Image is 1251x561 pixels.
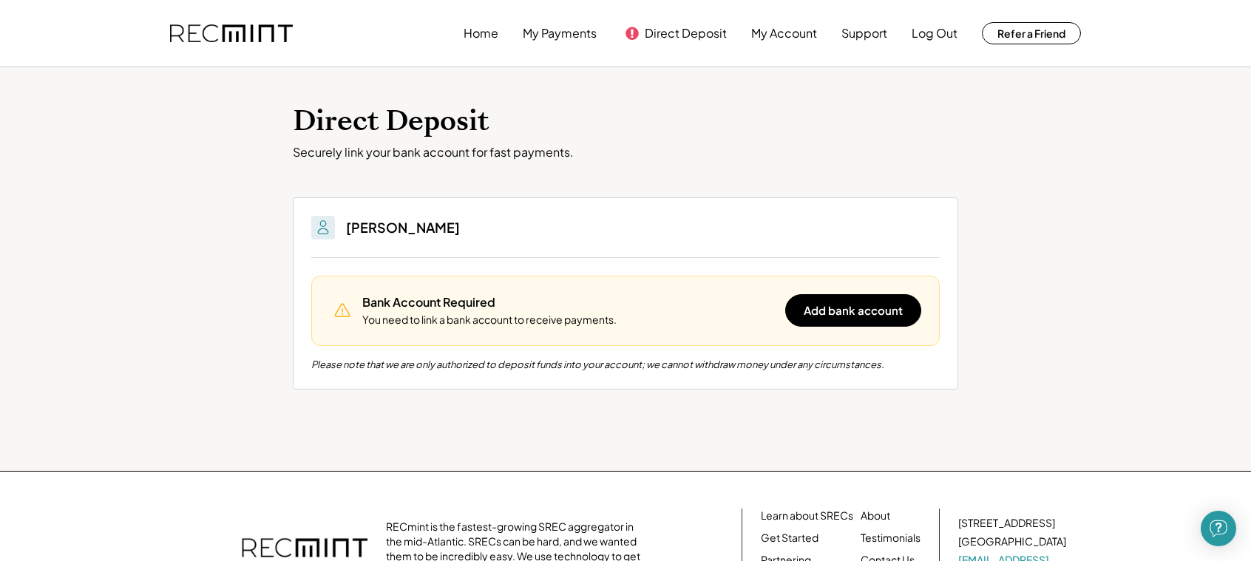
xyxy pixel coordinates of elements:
[841,18,887,48] button: Support
[861,531,921,545] a: Testimonials
[314,219,332,237] img: People.svg
[523,18,597,48] button: My Payments
[346,219,460,236] h3: [PERSON_NAME]
[464,18,498,48] button: Home
[958,534,1066,549] div: [GEOGRAPHIC_DATA]
[170,24,293,43] img: recmint-logotype%403x.png
[362,313,617,327] div: You need to link a bank account to receive payments.
[912,18,957,48] button: Log Out
[645,18,727,48] button: Direct Deposit
[311,358,884,371] div: Please note that we are only authorized to deposit funds into your account; we cannot withdraw mo...
[761,509,853,523] a: Learn about SRECs
[785,294,921,327] button: Add bank account
[861,509,890,523] a: About
[958,516,1055,531] div: [STREET_ADDRESS]
[293,145,958,160] div: Securely link your bank account for fast payments.
[761,531,818,545] a: Get Started
[751,18,817,48] button: My Account
[293,104,958,139] h1: Direct Deposit
[362,294,495,310] div: Bank Account Required
[1201,511,1236,546] div: Open Intercom Messenger
[982,22,1081,44] button: Refer a Friend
